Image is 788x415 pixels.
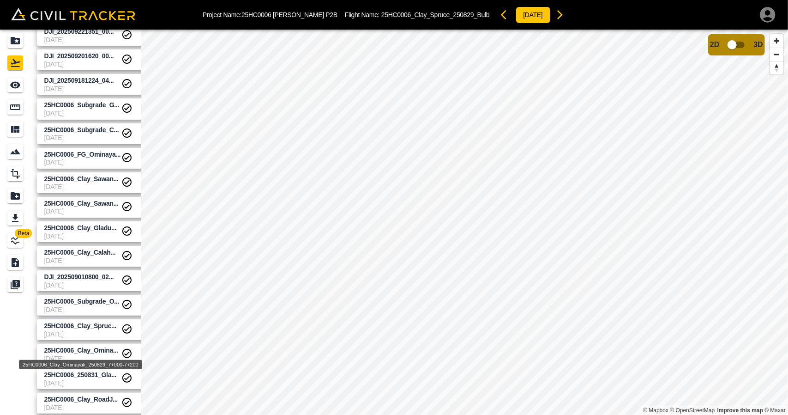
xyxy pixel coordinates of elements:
[717,407,763,414] a: Map feedback
[203,11,337,18] p: Project Name: 25HC0006 [PERSON_NAME] P2B
[132,25,151,44] button: settings
[770,48,783,61] button: Zoom out
[770,34,783,48] button: Zoom in
[19,360,142,369] div: 25HC0006_Clay_Ominayak_250829_7+000-7+200
[643,407,668,414] a: Mapbox
[44,28,114,35] span: DJI_202509221351_002_250922CALAHESENFG
[770,61,783,74] button: Reset bearing to north
[754,41,763,49] span: 3D
[11,8,135,21] img: Civil Tracker
[710,41,719,49] span: 2D
[141,30,788,415] canvas: Map
[381,11,490,18] span: 25HC0006_Clay_Spruce_250829_Bulb
[516,6,551,24] button: [DATE]
[764,407,786,414] a: Maxar
[345,11,490,18] p: Flight Name:
[670,407,715,414] a: OpenStreetMap
[121,29,132,40] svg: Completed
